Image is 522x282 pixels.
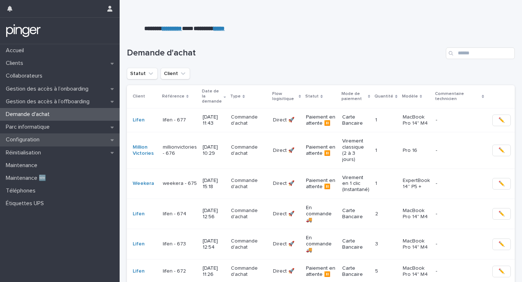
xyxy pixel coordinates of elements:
[203,208,225,220] p: [DATE] 12:56
[342,238,369,250] p: Carte Bancaire
[163,211,197,217] p: lifen - 674
[342,114,369,127] p: Carte Bancaire
[306,205,336,223] p: En commande 🚚​
[498,241,505,248] span: ✏️
[231,208,267,220] p: Commande d'achat
[306,114,336,127] p: Paiement en attente ⏸️
[3,162,43,169] p: Maintenance
[436,241,484,247] p: -
[492,178,511,190] button: ✏️
[436,268,484,274] p: -
[3,111,55,118] p: Demande d'achat
[498,117,505,124] span: ✏️
[3,175,52,182] p: Maintenance 🆕
[203,144,225,157] p: [DATE] 10:29
[3,86,94,92] p: Gestion des accès à l’onboarding
[3,98,95,105] p: Gestion des accès à l’offboarding
[3,187,41,194] p: Téléphones
[403,238,430,250] p: MacBook Pro 14" M4
[133,181,154,187] a: Weekera
[3,136,45,143] p: Configuration
[403,208,430,220] p: MacBook Pro 14" M4
[231,114,267,127] p: Commande d'achat
[375,240,380,247] p: 3
[231,238,267,250] p: Commande d'achat
[3,72,48,79] p: Collaborateurs
[342,208,369,220] p: Carte Bancaire
[273,267,296,274] p: Direct 🚀
[3,149,47,156] p: Réinitialisation
[375,267,380,274] p: 5
[375,210,380,217] p: 2
[133,268,145,274] a: Lifen
[273,240,296,247] p: Direct 🚀
[492,115,511,126] button: ✏️
[492,208,511,220] button: ✏️
[342,138,369,162] p: Virement classique (2 à 3 jours)
[403,178,430,190] p: ExpertBook 14'' P5 +
[375,146,378,154] p: 1
[203,178,225,190] p: [DATE] 15:18
[3,47,30,54] p: Accueil
[436,181,484,187] p: -
[306,235,336,253] p: En commande 🚚​
[203,265,225,278] p: [DATE] 11:26
[161,68,190,79] button: Client
[306,144,336,157] p: Paiement en attente ⏸️
[133,92,145,100] p: Client
[492,266,511,277] button: ✏️
[403,148,430,154] p: Pro 16
[436,211,484,217] p: -
[375,116,378,123] p: 1
[163,241,197,247] p: lifen - 673
[127,48,443,58] h1: Demande d'achat
[498,210,505,217] span: ✏️
[342,175,369,193] p: Virement en 1 clic (Instantané)
[163,181,197,187] p: weekera - 675
[203,238,225,250] p: [DATE] 12:54
[3,200,50,207] p: Étiquettes UPS
[498,180,505,187] span: ✏️
[273,116,296,123] p: Direct 🚀
[403,265,430,278] p: MacBook Pro 14" M4
[231,144,267,157] p: Commande d'achat
[202,87,222,106] p: Date de la demande
[492,239,511,250] button: ✏️
[162,92,185,100] p: Référence
[306,178,336,190] p: Paiement en attente ⏸️
[306,265,336,278] p: Paiement en attente ⏸️
[6,24,41,38] img: mTgBEunGTSyRkCgitkcU
[133,117,145,123] a: Lifen
[341,90,366,103] p: Mode de paiement
[305,92,319,100] p: Statut
[435,90,480,103] p: Commentaire technicien
[163,117,197,123] p: lifen - 677
[231,265,267,278] p: Commande d'achat
[133,144,157,157] a: Million Victories
[375,179,378,187] p: 1
[403,114,430,127] p: MacBook Pro 14" M4
[273,210,296,217] p: Direct 🚀
[498,268,505,275] span: ✏️
[342,265,369,278] p: Carte Bancaire
[127,68,158,79] button: Statut
[446,47,515,59] input: Search
[231,178,267,190] p: Commande d'achat
[273,179,296,187] p: Direct 🚀
[273,146,296,154] p: Direct 🚀
[374,92,393,100] p: Quantité
[163,144,197,157] p: millionvictories - 676
[163,268,197,274] p: lifen - 672
[3,60,29,67] p: Clients
[203,114,225,127] p: [DATE] 11:43
[402,92,418,100] p: Modèle
[133,241,145,247] a: Lifen
[498,147,505,154] span: ✏️
[230,92,241,100] p: Type
[3,124,55,130] p: Parc informatique
[133,211,145,217] a: Lifen
[436,117,484,123] p: -
[492,145,511,156] button: ✏️
[436,148,484,154] p: -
